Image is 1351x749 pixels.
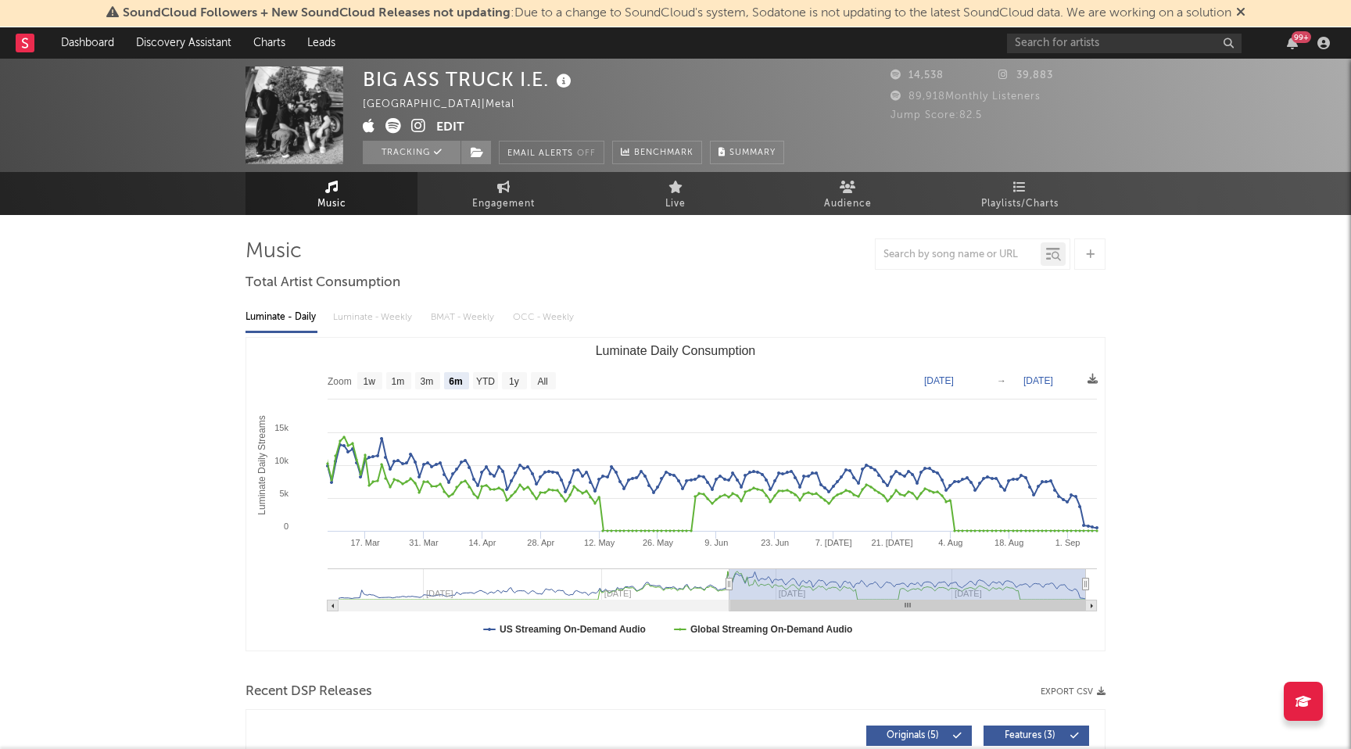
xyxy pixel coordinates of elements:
[476,376,495,387] text: YTD
[1007,34,1242,53] input: Search for artists
[1236,7,1245,20] span: Dismiss
[924,375,954,386] text: [DATE]
[328,376,352,387] text: Zoom
[690,624,853,635] text: Global Streaming On-Demand Audio
[824,195,872,213] span: Audience
[468,538,496,547] text: 14. Apr
[500,624,646,635] text: US Streaming On-Demand Audio
[938,538,962,547] text: 4. Aug
[350,538,380,547] text: 17. Mar
[449,376,462,387] text: 6m
[245,304,317,331] div: Luminate - Daily
[409,538,439,547] text: 31. Mar
[123,7,511,20] span: SoundCloud Followers + New SoundCloud Releases not updating
[537,376,547,387] text: All
[1055,538,1080,547] text: 1. Sep
[242,27,296,59] a: Charts
[984,726,1089,746] button: Features(3)
[761,538,789,547] text: 23. Jun
[665,195,686,213] span: Live
[421,376,434,387] text: 3m
[246,338,1105,650] svg: Luminate Daily Consumption
[417,172,589,215] a: Engagement
[1292,31,1311,43] div: 99 +
[643,538,674,547] text: 26. May
[1041,687,1106,697] button: Export CSV
[1023,375,1053,386] text: [DATE]
[891,91,1041,102] span: 89,918 Monthly Listeners
[876,731,948,740] span: Originals ( 5 )
[499,141,604,164] button: Email AlertsOff
[729,149,776,157] span: Summary
[364,376,376,387] text: 1w
[296,27,346,59] a: Leads
[994,538,1023,547] text: 18. Aug
[363,66,575,92] div: BIG ASS TRUCK I.E.
[317,195,346,213] span: Music
[762,172,934,215] a: Audience
[274,456,288,465] text: 10k
[245,274,400,292] span: Total Artist Consumption
[584,538,615,547] text: 12. May
[891,110,982,120] span: Jump Score: 82.5
[876,249,1041,261] input: Search by song name or URL
[123,7,1231,20] span: : Due to a change to SoundCloud's system, Sodatone is not updating to the latest SoundCloud data....
[279,489,288,498] text: 5k
[577,149,596,158] em: Off
[981,195,1059,213] span: Playlists/Charts
[392,376,405,387] text: 1m
[1287,37,1298,49] button: 99+
[891,70,944,81] span: 14,538
[704,538,728,547] text: 9. Jun
[274,423,288,432] text: 15k
[871,538,912,547] text: 21. [DATE]
[596,344,756,357] text: Luminate Daily Consumption
[50,27,125,59] a: Dashboard
[612,141,702,164] a: Benchmark
[125,27,242,59] a: Discovery Assistant
[436,118,464,138] button: Edit
[472,195,535,213] span: Engagement
[245,172,417,215] a: Music
[934,172,1106,215] a: Playlists/Charts
[256,415,267,514] text: Luminate Daily Streams
[245,683,372,701] span: Recent DSP Releases
[998,70,1053,81] span: 39,883
[589,172,762,215] a: Live
[284,521,288,531] text: 0
[509,376,519,387] text: 1y
[527,538,554,547] text: 28. Apr
[634,144,693,163] span: Benchmark
[710,141,784,164] button: Summary
[997,375,1006,386] text: →
[363,95,532,114] div: [GEOGRAPHIC_DATA] | Metal
[815,538,852,547] text: 7. [DATE]
[866,726,972,746] button: Originals(5)
[363,141,460,164] button: Tracking
[994,731,1066,740] span: Features ( 3 )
